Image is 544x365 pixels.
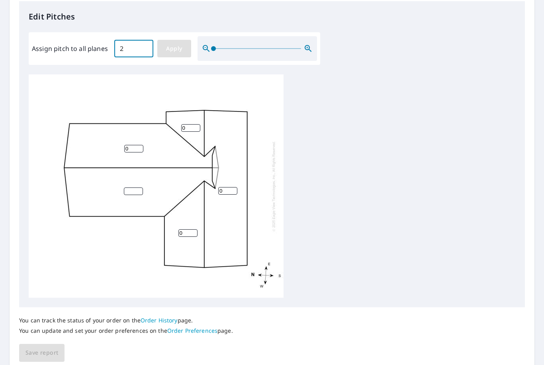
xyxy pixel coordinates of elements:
label: Assign pitch to all planes [32,44,108,53]
span: Apply [164,44,185,54]
a: Order Preferences [167,327,217,334]
p: You can update and set your order preferences on the page. [19,327,233,334]
button: Apply [157,40,191,57]
p: You can track the status of your order on the page. [19,317,233,324]
p: Edit Pitches [29,11,515,23]
input: 00.0 [114,37,153,60]
a: Order History [141,316,178,324]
